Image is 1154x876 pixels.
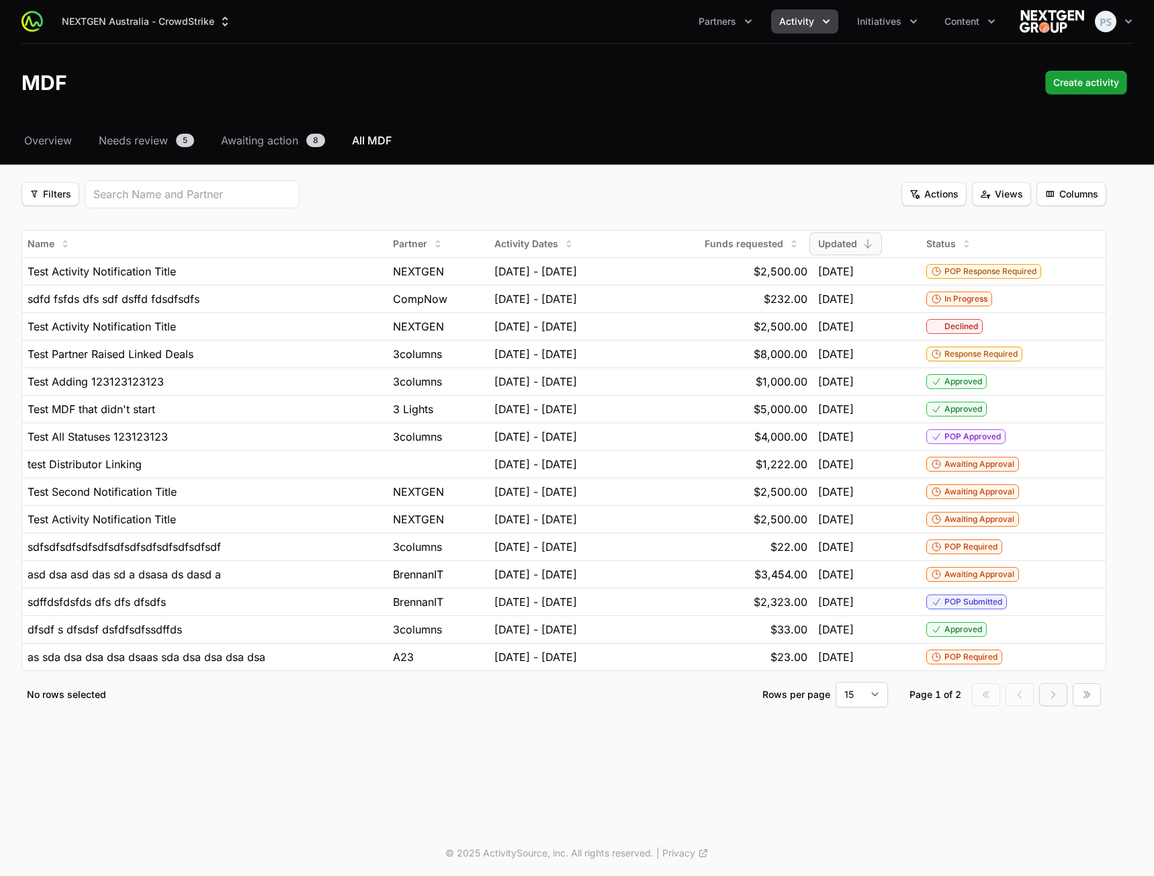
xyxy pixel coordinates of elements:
span: dfsdf s dfsdsf dsfdfsdfssdffds [28,621,182,638]
span: Columns [1045,186,1098,202]
span: Test Second Notification Title [28,484,177,500]
span: Awaiting Approval [944,569,1014,580]
button: Filter options [901,182,967,206]
span: Partners [699,15,736,28]
span: 3 Lights [393,401,433,417]
span: [DATE] [818,291,854,307]
span: Test Activity Notification Title [28,318,176,335]
span: [DATE] [818,374,854,390]
button: Create activity [1045,71,1127,95]
button: NEXTGEN Australia - CrowdStrike [54,9,240,34]
span: [DATE] [818,649,854,665]
span: [DATE] - [DATE] [494,429,577,445]
button: Activity [771,9,838,34]
div: Supplier switch menu [54,9,240,34]
span: Response Required [944,349,1018,359]
p: © 2025 ActivitySource, inc. All rights reserved. [445,846,654,860]
nav: MDF navigation [21,132,1133,148]
span: [DATE] [818,346,854,362]
span: [DATE] [818,539,854,555]
span: [DATE] - [DATE] [494,263,577,279]
span: asd dsa asd das sd a dsasa ds dasd a [28,566,221,582]
span: [DATE] - [DATE] [494,511,577,527]
span: as sda dsa dsa dsa dsaas sda dsa dsa dsa dsa [28,649,265,665]
span: 3columns [393,539,442,555]
span: [DATE] [818,429,854,445]
img: Peter Spillane [1095,11,1116,32]
span: Activity [779,15,814,28]
span: [DATE] - [DATE] [494,374,577,390]
span: sdffdsfdsfds dfs dfs dfsdfs [28,594,166,610]
span: [DATE] - [DATE] [494,291,577,307]
span: Updated [818,237,857,251]
button: Activity Dates [486,233,582,255]
span: NEXTGEN [393,318,444,335]
div: Main navigation [43,9,1004,34]
span: [DATE] - [DATE] [494,539,577,555]
div: Partners menu [691,9,760,34]
span: [DATE] - [DATE] [494,649,577,665]
span: Test MDF that didn't start [28,401,155,417]
button: Filter options [1036,182,1106,206]
span: [DATE] - [DATE] [494,484,577,500]
span: All MDF [352,132,392,148]
span: [DATE] [818,594,854,610]
span: POP Submitted [944,597,1002,607]
span: Filters [30,186,71,202]
span: $2,500.00 [754,484,807,500]
span: BrennanIT [393,566,443,582]
span: BrennanIT [393,594,443,610]
span: Partner [393,237,427,251]
span: [DATE] [818,511,854,527]
span: Awaiting Approval [944,514,1014,525]
button: Initiatives [849,9,926,34]
h1: MDF [21,71,67,95]
span: Test All Statuses 123123123 [28,429,168,445]
span: NEXTGEN [393,511,444,527]
span: [DATE] - [DATE] [494,401,577,417]
span: $5,000.00 [754,401,807,417]
button: Status [918,233,980,255]
span: [DATE] [818,456,854,472]
button: Content [936,9,1004,34]
span: Declined [944,321,978,332]
span: [DATE] - [DATE] [494,621,577,638]
span: NEXTGEN [393,484,444,500]
span: | [656,846,660,860]
span: Content [944,15,979,28]
button: Updated [810,233,881,255]
span: POP Required [944,541,997,552]
span: Create activity [1053,75,1119,91]
span: Activity Dates [494,237,558,251]
button: Name [19,233,79,255]
span: [DATE] [818,566,854,582]
span: Test Activity Notification Title [28,511,176,527]
div: Page 1 of 2 [909,688,961,701]
span: $232.00 [764,291,807,307]
span: POP Approved [944,431,1001,442]
span: $3,454.00 [754,566,807,582]
input: Search Name and Partner [93,186,291,202]
span: $2,500.00 [754,511,807,527]
span: $4,000.00 [754,429,807,445]
span: [DATE] [818,484,854,500]
p: No rows selected [27,688,762,701]
span: 5 [176,134,194,147]
span: Funds requested [705,237,783,251]
span: $33.00 [770,621,807,638]
div: Primary actions [1045,71,1127,95]
span: Test Partner Raised Linked Deals [28,346,193,362]
span: [DATE] - [DATE] [494,456,577,472]
span: A23 [393,649,414,665]
span: $22.00 [770,539,807,555]
span: POP Required [944,652,997,662]
span: NEXTGEN [393,263,444,279]
span: [DATE] [818,401,854,417]
span: 3columns [393,374,442,390]
span: Approved [944,376,982,387]
span: [DATE] - [DATE] [494,318,577,335]
span: Name [28,237,54,251]
p: Rows per page [762,688,830,701]
span: $1,222.00 [756,456,807,472]
span: 3columns [393,346,442,362]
